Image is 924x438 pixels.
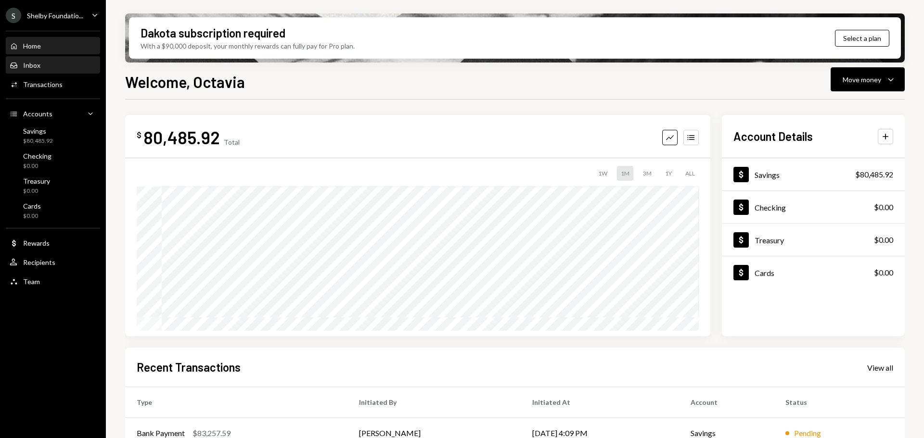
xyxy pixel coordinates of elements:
[855,169,893,180] div: $80,485.92
[6,199,100,222] a: Cards$0.00
[137,130,141,140] div: $
[23,162,51,170] div: $0.00
[521,387,679,418] th: Initiated At
[23,127,53,135] div: Savings
[867,363,893,373] div: View all
[843,75,881,85] div: Move money
[661,166,676,181] div: 1Y
[141,41,355,51] div: With a $90,000 deposit, your monthly rewards can fully pay for Pro plan.
[6,75,100,93] a: Transactions
[224,138,240,146] div: Total
[143,126,220,148] div: 80,485.92
[23,152,51,160] div: Checking
[6,8,21,23] div: S
[141,25,285,41] div: Dakota subscription required
[6,234,100,251] a: Rewards
[6,149,100,172] a: Checking$0.00
[722,191,905,223] a: Checking$0.00
[125,72,245,91] h1: Welcome, Octavia
[23,277,40,286] div: Team
[6,273,100,290] a: Team
[831,67,905,91] button: Move money
[23,212,41,220] div: $0.00
[23,80,63,88] div: Transactions
[874,234,893,246] div: $0.00
[23,110,52,118] div: Accounts
[722,256,905,288] a: Cards$0.00
[23,177,50,185] div: Treasury
[722,158,905,190] a: Savings$80,485.92
[6,174,100,197] a: Treasury$0.00
[137,359,241,375] h2: Recent Transactions
[681,166,699,181] div: ALL
[27,12,83,20] div: Shelby Foundatio...
[867,362,893,373] a: View all
[617,166,633,181] div: 1M
[639,166,655,181] div: 3M
[755,236,784,245] div: Treasury
[594,166,611,181] div: 1W
[23,258,55,266] div: Recipients
[347,387,521,418] th: Initiated By
[6,56,100,74] a: Inbox
[125,387,347,418] th: Type
[733,128,813,144] h2: Account Details
[23,187,50,195] div: $0.00
[835,30,889,47] button: Select a plan
[722,224,905,256] a: Treasury$0.00
[23,202,41,210] div: Cards
[874,267,893,278] div: $0.00
[6,124,100,147] a: Savings$80,485.92
[23,42,41,50] div: Home
[774,387,905,418] th: Status
[6,105,100,122] a: Accounts
[23,239,50,247] div: Rewards
[679,387,774,418] th: Account
[755,268,774,277] div: Cards
[874,201,893,213] div: $0.00
[6,37,100,54] a: Home
[755,170,780,179] div: Savings
[23,61,40,69] div: Inbox
[755,203,786,212] div: Checking
[23,137,53,145] div: $80,485.92
[6,253,100,271] a: Recipients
